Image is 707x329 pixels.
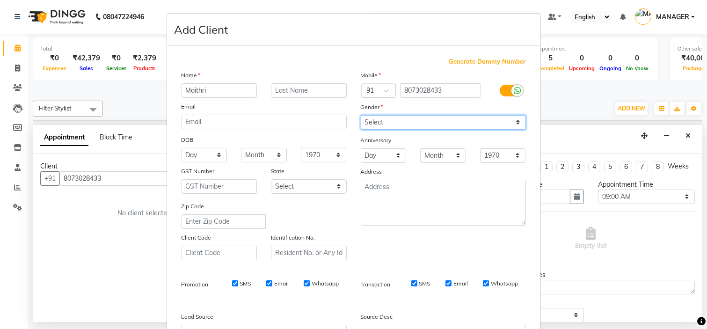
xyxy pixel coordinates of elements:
[182,136,194,144] label: DOB
[274,279,289,288] label: Email
[400,83,481,98] input: Mobile
[175,21,228,38] h4: Add Client
[182,167,215,175] label: GST Number
[182,214,266,229] input: Enter Zip Code
[240,279,251,288] label: SMS
[271,234,315,242] label: Identification No.
[182,280,209,289] label: Promotion
[361,168,382,176] label: Address
[182,179,257,194] input: GST Number
[361,71,381,80] label: Mobile
[182,71,201,80] label: Name
[449,57,526,66] span: Generate Dummy Number
[271,83,347,98] input: Last Name
[182,115,347,129] input: Email
[361,136,392,145] label: Anniversary
[312,279,339,288] label: Whatsapp
[361,313,393,321] label: Source Desc
[182,234,211,242] label: Client Code
[419,279,430,288] label: SMS
[182,102,196,111] label: Email
[182,313,214,321] label: Lead Source
[182,246,257,260] input: Client Code
[453,279,468,288] label: Email
[361,280,391,289] label: Transaction
[271,167,284,175] label: State
[271,246,347,260] input: Resident No. or Any Id
[182,202,204,211] label: Zip Code
[491,279,518,288] label: Whatsapp
[361,103,383,111] label: Gender
[182,83,257,98] input: First Name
